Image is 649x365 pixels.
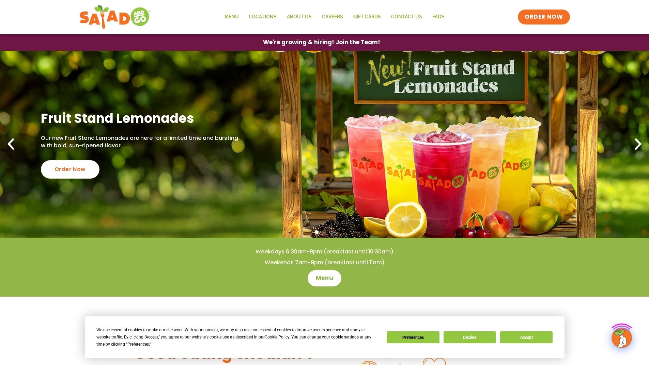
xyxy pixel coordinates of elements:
[316,274,333,282] span: Menu
[518,10,570,24] a: ORDER NOW
[96,327,378,348] div: We use essential cookies to make our site work. With your consent, we may also use non-essential ...
[631,137,646,152] div: Next slide
[387,331,439,343] button: Preferences
[500,331,553,343] button: Accept
[308,270,341,286] a: Menu
[265,335,289,339] span: Cookie Policy
[3,137,18,152] div: Previous slide
[330,230,334,234] span: Go to slide 3
[386,9,427,25] a: Contact Us
[41,160,99,179] div: Order Now
[323,230,326,234] span: Go to slide 2
[315,230,319,234] span: Go to slide 1
[263,39,380,45] span: We're growing & hiring! Join the Team!
[14,259,635,266] h4: Weekends 7am-9pm (breakfast until 11am)
[219,9,244,25] a: Menu
[282,9,317,25] a: About Us
[219,9,450,25] nav: Menu
[348,9,386,25] a: GIFT CARDS
[41,134,242,150] p: Our new Fruit Stand Lemonades are here for a limited time and bursting with bold, sun-ripened fla...
[444,331,496,343] button: Decline
[41,110,242,127] h2: Fruit Stand Lemonades
[14,248,635,255] h4: Weekdays 6:30am-9pm (breakfast until 10:30am)
[244,9,282,25] a: Locations
[427,9,450,25] a: FAQs
[85,316,565,358] div: Cookie Consent Prompt
[127,342,149,347] span: Preferences
[317,9,348,25] a: Careers
[525,13,563,21] span: ORDER NOW
[79,3,151,31] img: new-SAG-logo-768×292
[253,34,390,50] a: We're growing & hiring! Join the Team!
